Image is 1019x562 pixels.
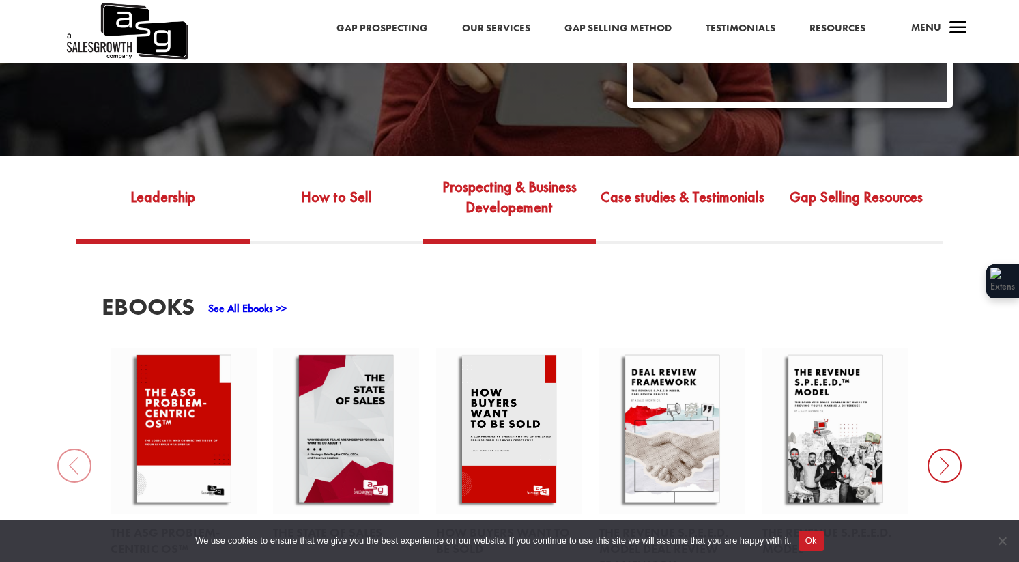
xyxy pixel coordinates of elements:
[250,175,423,239] a: How to Sell
[945,15,972,42] span: a
[706,20,775,38] a: Testimonials
[102,295,195,326] h3: EBooks
[195,534,791,548] span: We use cookies to ensure that we give you the best experience on our website. If you continue to ...
[596,175,769,239] a: Case studies & Testimonials
[990,268,1015,295] img: Extension Icon
[564,20,672,38] a: Gap Selling Method
[336,20,428,38] a: Gap Prospecting
[911,20,941,34] span: Menu
[462,20,530,38] a: Our Services
[76,175,250,239] a: Leadership
[995,534,1009,548] span: No
[208,301,287,315] a: See All Ebooks >>
[799,531,824,551] button: Ok
[809,20,865,38] a: Resources
[423,175,597,239] a: Prospecting & Business Developement
[769,175,943,239] a: Gap Selling Resources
